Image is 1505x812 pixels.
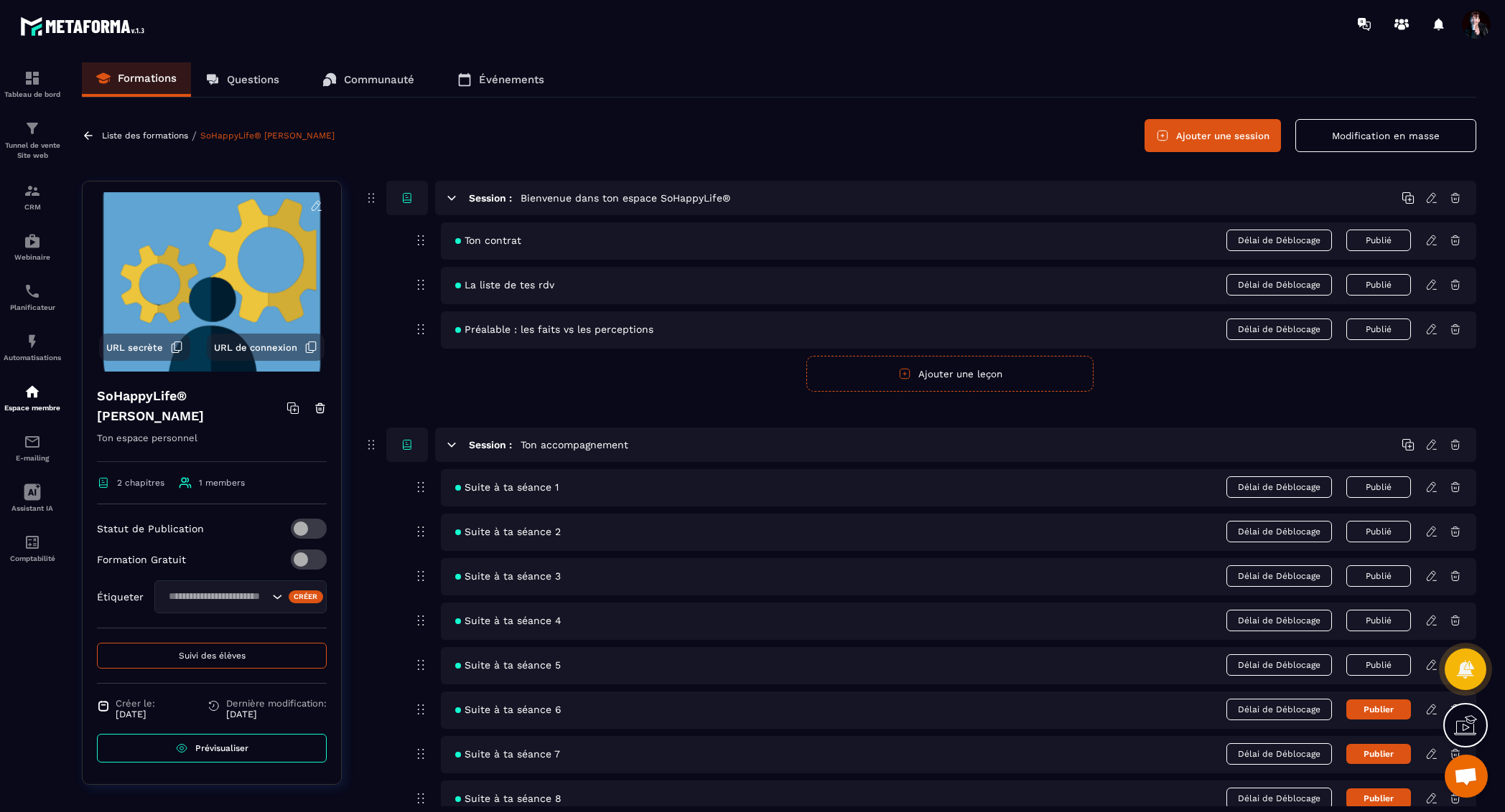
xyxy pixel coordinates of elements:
[24,534,41,551] img: accountant
[4,222,61,272] a: automationsautomationsWebinaire
[1226,788,1332,809] span: Délai de Déblocage
[1226,521,1332,542] span: Délai de Déblocage
[97,591,144,603] p: Étiqueter
[4,272,61,322] a: schedulerschedulerPlanificateur
[4,473,61,523] a: Assistant IA
[207,334,325,361] button: URL de connexion
[97,643,327,669] button: Suivi des élèves
[200,131,335,141] a: SoHappyLife® [PERSON_NAME]
[192,129,197,143] span: /
[1226,230,1332,251] span: Délai de Déblocage
[24,333,41,350] img: automations
[24,383,41,400] img: automations
[1346,744,1411,764] button: Publier
[4,454,61,462] p: E-mailing
[93,192,330,372] img: background
[4,372,61,422] a: automationsautomationsEspace membre
[455,615,562,626] span: Suite à ta séance 4
[199,478,245,488] span: 1 members
[443,62,559,97] a: Événements
[4,141,61,161] p: Tunnel de vente Site web
[97,554,186,565] p: Formation Gratuit
[116,698,155,709] span: Créer le:
[455,526,561,537] span: Suite à ta séance 2
[455,570,561,582] span: Suite à ta séance 3
[24,283,41,300] img: scheduler
[1346,565,1411,587] button: Publié
[4,354,61,362] p: Automatisations
[455,235,521,246] span: Ton contrat
[24,232,41,250] img: automations
[1226,476,1332,498] span: Délai de Déblocage
[4,171,61,222] a: formationformationCRM
[455,748,560,760] span: Suite à ta séance 7
[82,62,191,97] a: Formations
[97,386,286,426] h4: SoHappyLife® [PERSON_NAME]
[1346,476,1411,498] button: Publié
[4,203,61,211] p: CRM
[308,62,429,97] a: Communauté
[455,279,554,291] span: La liste de tes rdv
[1346,230,1411,251] button: Publié
[1346,699,1411,719] button: Publier
[455,793,562,804] span: Suite à ta séance 8
[455,659,561,671] span: Suite à ta séance 5
[164,589,269,605] input: Search for option
[118,72,177,85] p: Formations
[4,303,61,311] p: Planificateur
[214,342,297,353] span: URL de connexion
[1226,654,1332,676] span: Délai de Déblocage
[4,404,61,412] p: Espace membre
[117,478,164,488] span: 2 chapitres
[469,192,512,204] h6: Session :
[20,13,149,39] img: logo
[4,322,61,372] a: automationsautomationsAutomatisations
[1226,743,1332,765] span: Délai de Déblocage
[1226,565,1332,587] span: Délai de Déblocage
[4,504,61,512] p: Assistant IA
[1295,119,1476,152] button: Modification en masse
[455,704,562,715] span: Suite à ta séance 6
[1346,788,1411,808] button: Publier
[1346,610,1411,631] button: Publié
[469,439,512,450] h6: Session :
[195,743,248,753] span: Prévisualiser
[455,481,559,493] span: Suite à ta séance 1
[4,523,61,573] a: accountantaccountantComptabilité
[479,73,544,86] p: Événements
[24,433,41,450] img: email
[1226,318,1332,340] span: Délai de Déblocage
[1226,610,1332,631] span: Délai de Déblocage
[1346,318,1411,340] button: Publié
[154,580,327,613] div: Search for option
[226,709,327,719] p: [DATE]
[1346,274,1411,296] button: Publié
[4,59,61,109] a: formationformationTableau de bord
[521,191,730,205] h5: Bienvenue dans ton espace SoHappyLife®
[116,709,155,719] p: [DATE]
[1226,699,1332,720] span: Délai de Déblocage
[1346,521,1411,542] button: Publié
[344,73,414,86] p: Communauté
[289,590,324,603] div: Créer
[24,182,41,199] img: formation
[97,523,204,534] p: Statut de Publication
[4,109,61,171] a: formationformationTunnel de vente Site web
[806,356,1094,392] button: Ajouter une leçon
[99,334,190,361] button: URL secrète
[1445,755,1488,798] div: Ouvrir le chat
[521,438,628,452] h5: Ton accompagnement
[4,90,61,98] p: Tableau de bord
[455,324,653,335] span: Préalable : les faits vs les perceptions
[1145,119,1281,152] button: Ajouter une session
[1346,654,1411,676] button: Publié
[106,342,163,353] span: URL secrète
[191,62,294,97] a: Questions
[227,73,279,86] p: Questions
[4,253,61,261] p: Webinaire
[97,430,327,462] p: Ton espace personnel
[179,651,246,661] span: Suivi des élèves
[4,554,61,562] p: Comptabilité
[102,131,188,141] a: Liste des formations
